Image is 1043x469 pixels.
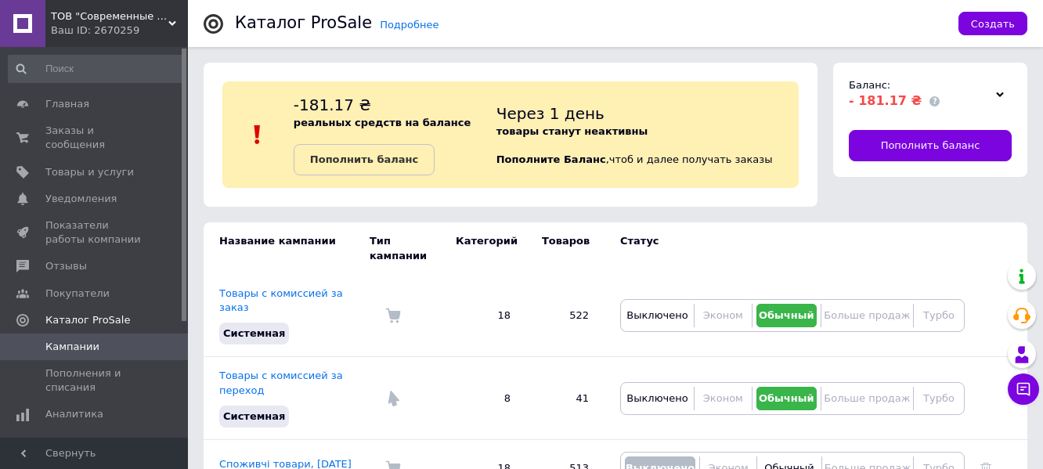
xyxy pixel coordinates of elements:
span: Товары и услуги [45,165,134,179]
span: Баланс: [849,79,890,91]
td: 41 [526,357,605,440]
button: Эконом [698,304,748,327]
td: 18 [440,275,526,357]
button: Выключено [625,304,690,327]
span: Через 1 день [496,104,605,123]
button: Чат с покупателем [1008,373,1039,405]
button: Турбо [918,304,960,327]
button: Эконом [698,387,748,410]
span: - 181.17 ₴ [849,93,922,108]
b: Пополнить баланс [310,153,418,165]
span: Больше продаж [824,392,910,404]
span: Системная [223,327,285,339]
span: Турбо [923,392,955,404]
td: Товаров [526,222,605,274]
span: Уведомления [45,192,117,206]
span: Отзывы [45,259,87,273]
span: Показатели работы компании [45,218,145,247]
span: Эконом [703,392,743,404]
span: Пополнить баланс [881,139,980,153]
div: Ваш ID: 2670259 [51,23,188,38]
span: Турбо [923,309,955,321]
span: Аналитика [45,407,103,421]
span: Системная [223,410,285,422]
span: Заказы и сообщения [45,124,145,152]
span: Эконом [703,309,743,321]
button: Выключено [625,387,690,410]
button: Обычный [756,387,817,410]
td: 522 [526,275,605,357]
b: реальных средств на балансе [294,117,471,128]
td: 8 [440,357,526,440]
td: Статус [605,222,965,274]
span: Пополнения и списания [45,366,145,395]
button: Больше продаж [825,304,909,327]
img: Комиссия за переход [385,391,401,406]
span: -181.17 ₴ [294,96,371,114]
td: Название кампании [204,222,370,274]
a: Товары с комиссией за переход [219,370,343,395]
td: Тип кампании [370,222,440,274]
span: Обычный [759,309,814,321]
div: , чтоб и далее получать заказы [496,94,799,175]
td: Категорий [440,222,526,274]
span: Выключено [626,392,688,404]
div: Каталог ProSale [235,15,372,31]
img: Комиссия за заказ [385,308,401,323]
button: Создать [958,12,1027,35]
span: Кампании [45,340,99,354]
b: Пополните Баланс [496,153,606,165]
span: Обычный [759,392,814,404]
span: Инструменты вебмастера и SEO [45,435,145,463]
img: :exclamation: [246,123,269,146]
button: Больше продаж [825,387,909,410]
button: Обычный [756,304,817,327]
span: ТОВ "Современные Профильные Технологии" [51,9,168,23]
b: товары станут неактивны [496,125,648,137]
span: Главная [45,97,89,111]
span: Больше продаж [824,309,910,321]
span: Каталог ProSale [45,313,130,327]
a: Подробнее [380,19,438,31]
a: Пополнить баланс [294,144,435,175]
span: Создать [971,18,1015,30]
span: Покупатели [45,287,110,301]
button: Турбо [918,387,960,410]
a: Пополнить баланс [849,130,1012,161]
input: Поиск [8,55,185,83]
span: Выключено [626,309,688,321]
a: Товары с комиссией за заказ [219,287,343,313]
